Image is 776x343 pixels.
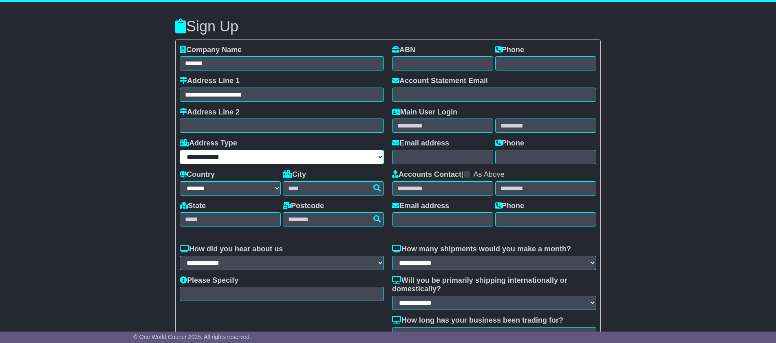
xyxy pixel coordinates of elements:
[392,202,449,211] label: Email address
[283,170,306,179] label: City
[180,245,283,254] label: How did you hear about us
[180,170,215,179] label: Country
[474,170,505,179] label: As Above
[175,18,601,35] h3: Sign Up
[180,46,242,55] label: Company Name
[133,334,251,340] span: © One World Courier 2025. All rights reserved.
[392,139,449,148] label: Email address
[392,170,461,179] label: Accounts Contact
[180,77,240,86] label: Address Line 1
[495,46,524,55] label: Phone
[283,202,324,211] label: Postcode
[392,316,563,325] label: How long has your business been trading for?
[495,139,524,148] label: Phone
[392,108,457,117] label: Main User Login
[392,77,488,86] label: Account Statement Email
[392,170,596,181] div: |
[392,276,596,294] label: Will you be primarily shipping internationally or domestically?
[180,276,238,285] label: Please Specify
[392,46,415,55] label: ABN
[180,108,240,117] label: Address Line 2
[392,245,571,254] label: How many shipments would you make a month?
[180,202,206,211] label: State
[495,202,524,211] label: Phone
[180,139,237,148] label: Address Type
